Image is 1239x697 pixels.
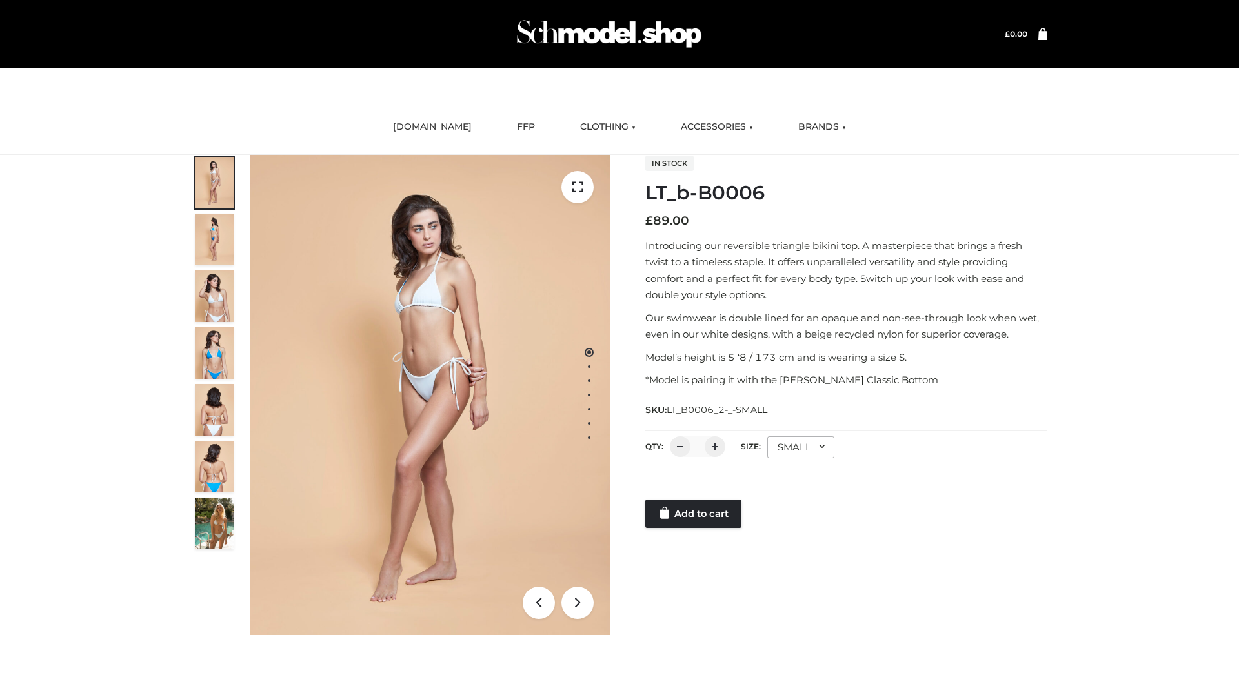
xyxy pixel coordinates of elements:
[645,441,663,451] label: QTY:
[512,8,706,59] img: Schmodel Admin 964
[195,441,234,492] img: ArielClassicBikiniTop_CloudNine_AzureSky_OW114ECO_8-scaled.jpg
[671,113,763,141] a: ACCESSORIES
[645,237,1047,303] p: Introducing our reversible triangle bikini top. A masterpiece that brings a fresh twist to a time...
[741,441,761,451] label: Size:
[507,113,545,141] a: FFP
[1005,29,1027,39] bdi: 0.00
[645,181,1047,205] h1: LT_b-B0006
[195,157,234,208] img: ArielClassicBikiniTop_CloudNine_AzureSky_OW114ECO_1-scaled.jpg
[570,113,645,141] a: CLOTHING
[195,384,234,436] img: ArielClassicBikiniTop_CloudNine_AzureSky_OW114ECO_7-scaled.jpg
[195,270,234,322] img: ArielClassicBikiniTop_CloudNine_AzureSky_OW114ECO_3-scaled.jpg
[1005,29,1027,39] a: £0.00
[767,436,834,458] div: SMALL
[645,349,1047,366] p: Model’s height is 5 ‘8 / 173 cm and is wearing a size S.
[250,155,610,635] img: ArielClassicBikiniTop_CloudNine_AzureSky_OW114ECO_1
[645,214,689,228] bdi: 89.00
[383,113,481,141] a: [DOMAIN_NAME]
[195,327,234,379] img: ArielClassicBikiniTop_CloudNine_AzureSky_OW114ECO_4-scaled.jpg
[789,113,856,141] a: BRANDS
[667,404,767,416] span: LT_B0006_2-_-SMALL
[195,498,234,549] img: Arieltop_CloudNine_AzureSky2.jpg
[645,156,694,171] span: In stock
[1005,29,1010,39] span: £
[645,402,769,418] span: SKU:
[645,372,1047,389] p: *Model is pairing it with the [PERSON_NAME] Classic Bottom
[645,214,653,228] span: £
[645,500,741,528] a: Add to cart
[195,214,234,265] img: ArielClassicBikiniTop_CloudNine_AzureSky_OW114ECO_2-scaled.jpg
[645,310,1047,343] p: Our swimwear is double lined for an opaque and non-see-through look when wet, even in our white d...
